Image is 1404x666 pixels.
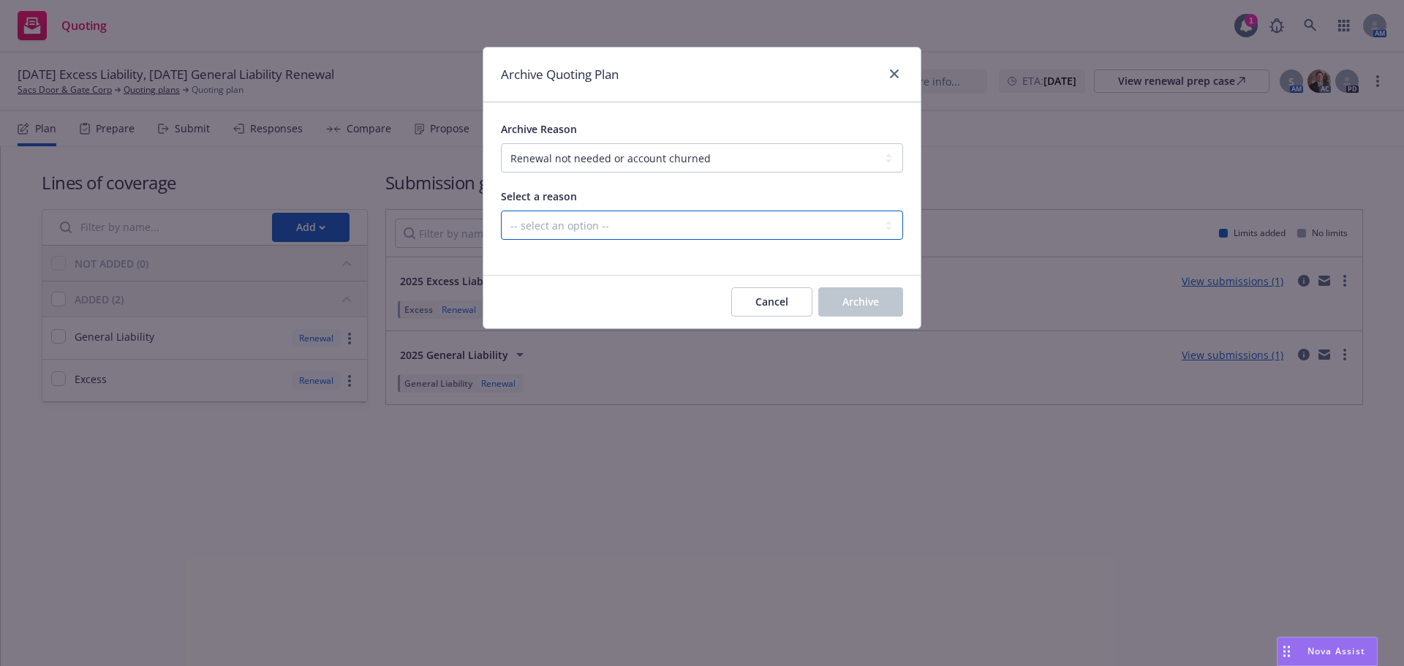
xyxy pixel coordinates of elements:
button: Archive [818,287,903,317]
button: Cancel [731,287,812,317]
span: Cancel [755,295,788,309]
span: Nova Assist [1307,645,1365,657]
div: Drag to move [1277,637,1296,665]
a: close [886,65,903,83]
span: Archive [842,295,879,309]
span: Select a reason [501,189,577,203]
span: Archive Reason [501,122,577,136]
button: Nova Assist [1277,637,1378,666]
h1: Archive Quoting Plan [501,65,619,84]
